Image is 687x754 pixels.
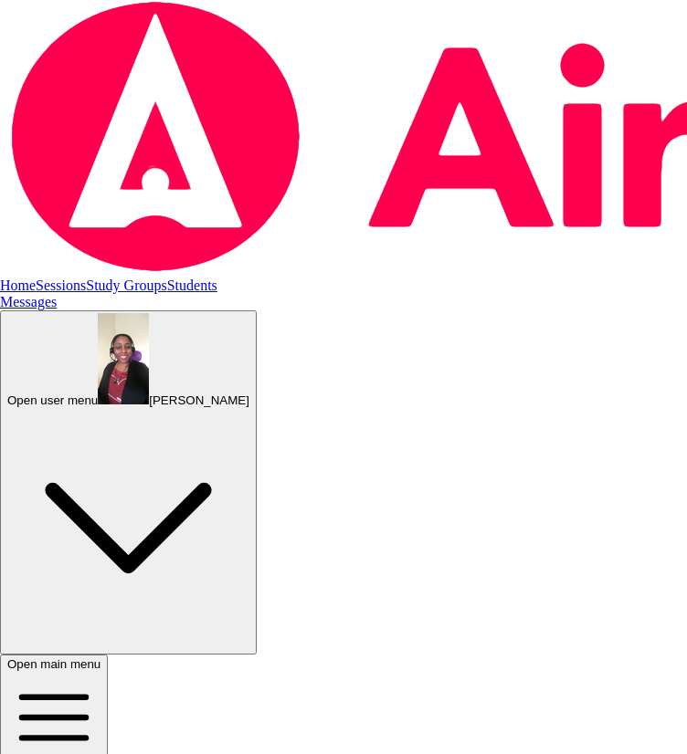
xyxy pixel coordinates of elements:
a: Sessions [36,278,86,293]
span: Open user menu [7,393,98,407]
a: Study Groups [86,278,166,293]
span: Open main menu [7,657,100,671]
a: Students [167,278,217,293]
span: [PERSON_NAME] [149,393,249,407]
